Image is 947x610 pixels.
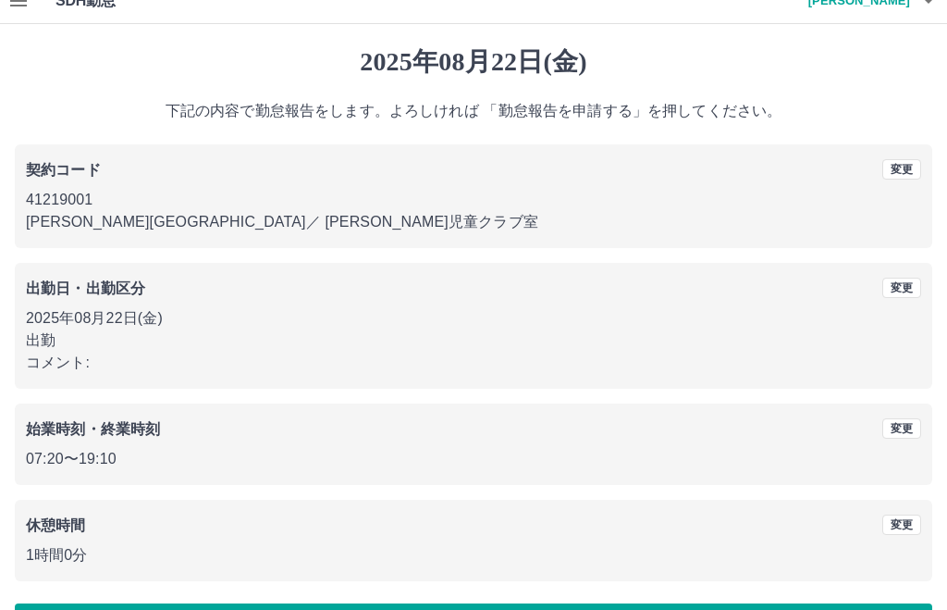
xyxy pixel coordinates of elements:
b: 出勤日・出勤区分 [26,281,145,297]
b: 始業時刻・終業時刻 [26,422,160,438]
p: 2025年08月22日(金) [26,308,921,330]
b: 休憩時間 [26,518,86,534]
p: 1時間0分 [26,545,921,567]
p: 07:20 〜 19:10 [26,449,921,471]
p: コメント: [26,353,921,375]
button: 変更 [882,419,921,440]
p: 41219001 [26,190,921,212]
p: 出勤 [26,330,921,353]
button: 変更 [882,160,921,181]
h1: 2025年08月22日(金) [15,47,932,79]
b: 契約コード [26,163,101,179]
button: 変更 [882,279,921,299]
p: 下記の内容で勤怠報告をします。よろしければ 「勤怠報告を申請する」を押してください。 [15,101,932,123]
button: 変更 [882,516,921,536]
p: [PERSON_NAME][GEOGRAPHIC_DATA] ／ [PERSON_NAME]児童クラブ室 [26,212,921,234]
